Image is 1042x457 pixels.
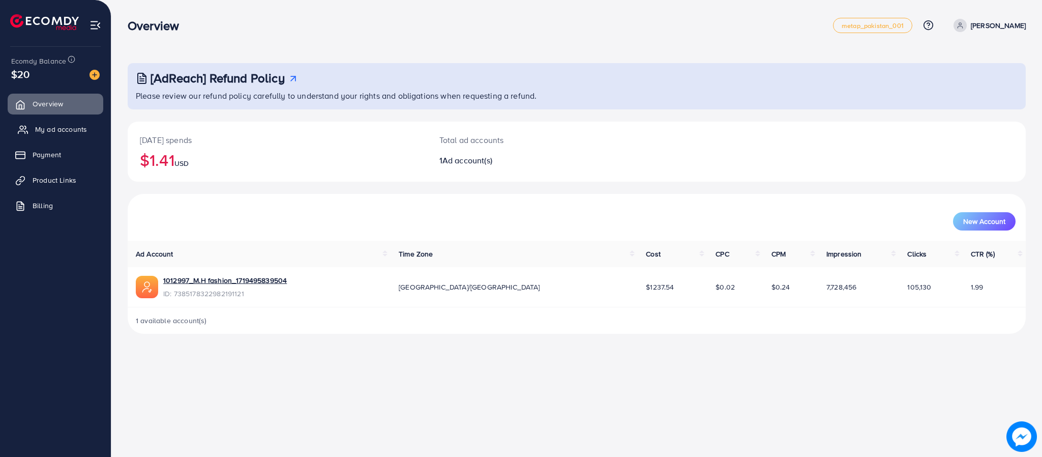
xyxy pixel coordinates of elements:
h2: $1.41 [140,150,415,169]
a: Product Links [8,170,103,190]
span: Cost [646,249,661,259]
span: Clicks [907,249,927,259]
a: Payment [8,145,103,165]
img: image [90,70,100,80]
span: CTR (%) [971,249,995,259]
span: Billing [33,201,53,211]
span: Ad account(s) [442,155,492,166]
span: $0.24 [771,282,790,292]
h2: 1 [439,156,640,165]
p: Please review our refund policy carefully to understand your rights and obligations when requesti... [136,90,1020,102]
span: Product Links [33,175,76,185]
span: New Account [963,218,1005,225]
h3: Overview [128,18,187,33]
span: $0.02 [716,282,735,292]
span: Payment [33,150,61,160]
span: CPC [716,249,729,259]
span: Impression [826,249,862,259]
span: USD [174,158,189,168]
span: Ecomdy Balance [11,56,66,66]
a: Overview [8,94,103,114]
a: 1012997_M.H fashion_1719495839504 [163,275,287,285]
img: logo [10,14,79,30]
a: My ad accounts [8,119,103,139]
p: [PERSON_NAME] [971,19,1026,32]
span: 7,728,456 [826,282,856,292]
span: $1237.54 [646,282,674,292]
span: CPM [771,249,786,259]
span: My ad accounts [35,124,87,134]
a: metap_pakistan_001 [833,18,912,33]
span: [GEOGRAPHIC_DATA]/[GEOGRAPHIC_DATA] [399,282,540,292]
img: image [1007,422,1036,451]
p: Total ad accounts [439,134,640,146]
span: Time Zone [399,249,433,259]
h3: [AdReach] Refund Policy [151,71,285,85]
span: metap_pakistan_001 [842,22,904,29]
span: $20 [11,67,29,81]
a: [PERSON_NAME] [949,19,1026,32]
span: Overview [33,99,63,109]
span: 105,130 [907,282,931,292]
p: [DATE] spends [140,134,415,146]
span: 1 available account(s) [136,316,207,326]
span: ID: 7385178322982191121 [163,289,287,299]
button: New Account [953,212,1016,231]
span: Ad Account [136,249,173,259]
img: menu [90,19,101,31]
img: ic-ads-acc.e4c84228.svg [136,276,158,298]
span: 1.99 [971,282,984,292]
a: Billing [8,195,103,216]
